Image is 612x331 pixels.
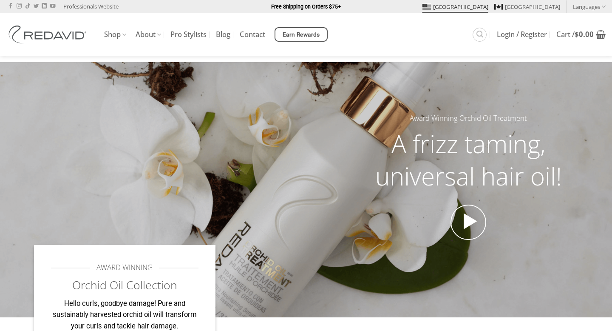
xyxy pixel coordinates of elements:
[359,128,578,192] h2: A frizz taming, universal hair oil!
[42,3,47,9] a: Follow on LinkedIn
[50,3,55,9] a: Follow on YouTube
[104,26,126,43] a: Shop
[573,0,606,13] a: Languages
[17,3,22,9] a: Follow on Instagram
[359,113,578,124] h5: Award Winning Orchid Oil Treatment
[96,262,153,274] span: AWARD WINNING
[575,29,594,39] bdi: 0.00
[494,0,560,13] a: [GEOGRAPHIC_DATA]
[450,205,486,240] a: Open video in lightbox
[275,27,328,42] a: Earn Rewards
[216,27,230,42] a: Blog
[271,3,341,10] strong: Free Shipping on Orders $75+
[136,26,161,43] a: About
[240,27,265,42] a: Contact
[422,0,488,13] a: [GEOGRAPHIC_DATA]
[497,27,547,42] a: Login / Register
[51,278,198,293] h2: Orchid Oil Collection
[170,27,207,42] a: Pro Stylists
[25,3,30,9] a: Follow on TikTok
[497,31,547,38] span: Login / Register
[473,28,487,42] a: Search
[556,25,606,44] a: View cart
[34,3,39,9] a: Follow on Twitter
[283,30,320,40] span: Earn Rewards
[575,29,579,39] span: $
[8,3,13,9] a: Follow on Facebook
[556,31,594,38] span: Cart /
[6,26,91,43] img: REDAVID Salon Products | United States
